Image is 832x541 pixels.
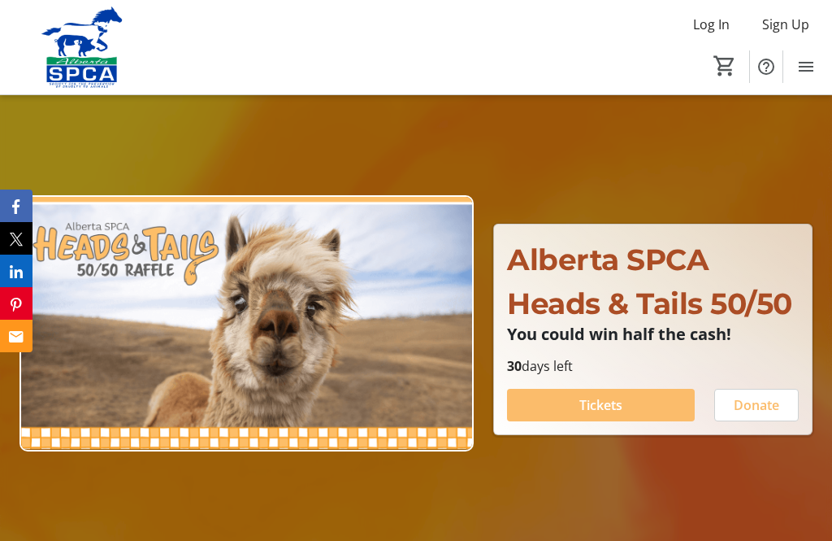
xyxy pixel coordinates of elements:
[693,15,730,34] span: Log In
[790,50,822,83] button: Menu
[19,195,474,452] img: Campaign CTA Media Photo
[507,389,695,421] button: Tickets
[10,7,154,88] img: Alberta SPCA's Logo
[507,357,522,375] span: 30
[734,395,779,415] span: Donate
[579,395,622,415] span: Tickets
[507,242,708,277] span: Alberta SPCA
[507,325,799,343] p: You could win half the cash!
[507,356,799,376] p: days left
[750,50,782,83] button: Help
[762,15,809,34] span: Sign Up
[710,51,739,81] button: Cart
[714,389,799,421] button: Donate
[749,11,822,37] button: Sign Up
[680,11,743,37] button: Log In
[507,286,792,321] span: Heads & Tails 50/50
